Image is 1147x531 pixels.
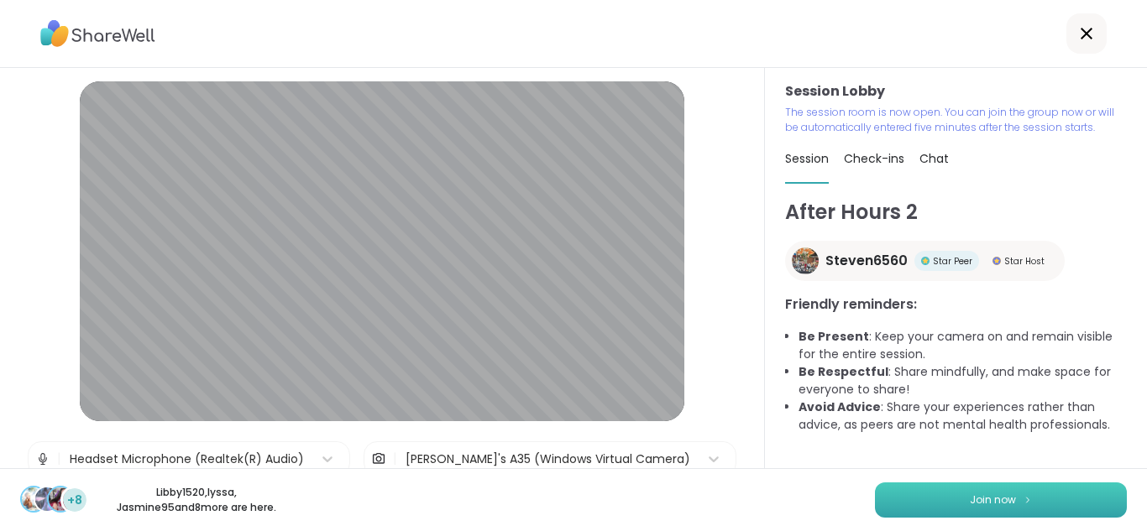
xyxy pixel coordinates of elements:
li: : Keep your camera on and remain visible for the entire session. [799,328,1127,363]
span: Star Peer [933,255,972,268]
a: Steven6560Steven6560Star PeerStar PeerStar HostStar Host [785,241,1065,281]
h3: Session Lobby [785,81,1127,102]
h3: Friendly reminders: [785,294,1127,315]
span: | [393,442,397,476]
li: : Share your experiences rather than advice, as peers are not mental health professionals. [799,398,1127,434]
img: ShareWell Logo [40,14,155,53]
span: Chat [919,150,949,167]
b: Be Respectful [799,363,888,380]
p: Libby1520 , lyssa , Jasmine95 and 8 more are here. [102,485,291,515]
div: Headset Microphone (Realtek(R) Audio) [70,450,304,468]
p: The session room is now open. You can join the group now or will be automatically entered five mi... [785,105,1127,135]
img: lyssa [35,487,59,511]
li: : Share mindfully, and make space for everyone to share! [799,363,1127,398]
h1: After Hours 2 [785,197,1127,227]
span: | [57,442,61,476]
span: Join now [970,492,1016,508]
img: Star Peer [921,257,930,265]
span: Check-ins [844,150,904,167]
button: Join now [875,482,1127,518]
img: ShareWell Logomark [1023,495,1033,504]
img: Libby1520 [22,487,45,511]
img: Camera [371,442,386,476]
b: Avoid Advice [799,398,881,415]
img: Microphone [35,442,50,476]
div: [PERSON_NAME]'s A35 (Windows Virtual Camera) [406,450,690,468]
span: Session [785,150,829,167]
span: +8 [67,492,82,509]
span: Steven6560 [825,251,908,271]
span: Star Host [1004,255,1045,268]
img: Jasmine95 [49,487,72,511]
img: Steven6560 [792,247,819,274]
b: Be Present [799,328,869,345]
img: Star Host [992,257,1001,265]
